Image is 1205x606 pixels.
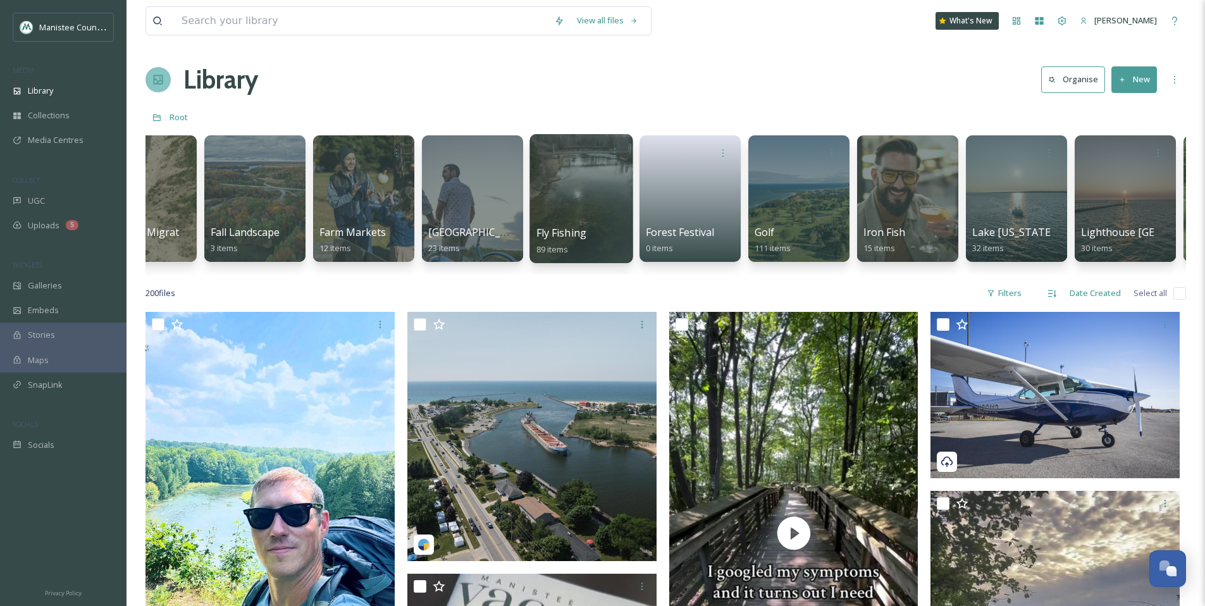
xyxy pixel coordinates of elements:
[319,242,351,254] span: 12 items
[646,242,673,254] span: 0 items
[45,589,82,597] span: Privacy Policy
[930,312,1180,478] img: ManisteeFall-53033.jpg
[428,226,611,254] a: [GEOGRAPHIC_DATA][PERSON_NAME]23 items
[211,225,280,239] span: Fall Landscape
[980,281,1028,306] div: Filters
[755,226,791,254] a: Golf111 items
[183,61,258,99] a: Library
[170,109,188,125] a: Root
[28,195,45,207] span: UGC
[1041,66,1105,92] button: Organise
[536,243,569,254] span: 89 items
[170,111,188,123] span: Root
[28,379,63,391] span: SnapLink
[319,225,386,239] span: Farm Markets
[1111,66,1157,92] button: New
[102,226,194,254] a: Dropbox Migration
[28,280,62,292] span: Galleries
[13,175,40,185] span: COLLECT
[863,226,905,254] a: Iron Fish15 items
[571,8,645,33] a: View all files
[28,354,49,366] span: Maps
[145,287,175,299] span: 200 file s
[45,584,82,600] a: Privacy Policy
[28,85,53,97] span: Library
[28,220,59,232] span: Uploads
[20,21,33,34] img: logo.jpeg
[28,134,83,146] span: Media Centres
[102,225,194,239] span: Dropbox Migration
[1149,550,1186,587] button: Open Chat
[1073,8,1163,33] a: [PERSON_NAME]
[1094,15,1157,26] span: [PERSON_NAME]
[28,304,59,316] span: Embeds
[755,225,774,239] span: Golf
[407,312,657,561] img: manisteetourism-5288902.jpg
[13,65,35,75] span: MEDIA
[536,227,587,255] a: Fly Fishing89 items
[211,242,238,254] span: 3 items
[428,225,611,239] span: [GEOGRAPHIC_DATA][PERSON_NAME]
[863,225,905,239] span: Iron Fish
[13,419,38,429] span: SOCIALS
[646,225,714,239] span: Forest Festival
[972,225,1091,239] span: Lake [US_STATE] Fishing
[428,242,460,254] span: 23 items
[1134,287,1167,299] span: Select all
[536,226,587,240] span: Fly Fishing
[28,109,70,121] span: Collections
[972,242,1004,254] span: 32 items
[13,260,42,269] span: WIDGETS
[863,242,895,254] span: 15 items
[936,12,999,30] a: What's New
[755,242,791,254] span: 111 items
[28,439,54,451] span: Socials
[1081,242,1113,254] span: 30 items
[175,7,548,35] input: Search your library
[66,220,78,230] div: 5
[39,21,136,33] span: Manistee County Tourism
[1041,66,1111,92] a: Organise
[972,226,1091,254] a: Lake [US_STATE] Fishing32 items
[1063,281,1127,306] div: Date Created
[28,329,55,341] span: Stories
[417,538,430,551] img: snapsea-logo.png
[646,226,714,254] a: Forest Festival0 items
[319,226,386,254] a: Farm Markets12 items
[211,226,280,254] a: Fall Landscape3 items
